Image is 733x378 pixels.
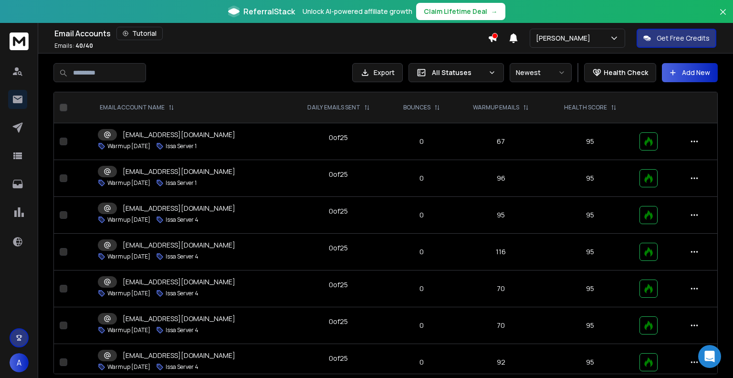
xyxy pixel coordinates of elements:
[329,133,348,142] div: 0 of 25
[166,179,197,187] p: Issa Server 1
[564,104,607,111] p: HEALTH SCORE
[307,104,360,111] p: DAILY EMAILS SENT
[491,7,498,16] span: →
[329,206,348,216] div: 0 of 25
[403,104,430,111] p: BOUNCES
[394,137,450,146] p: 0
[303,7,412,16] p: Unlock AI-powered affiliate growth
[107,142,150,150] p: Warmup [DATE]
[243,6,295,17] span: ReferralStack
[394,210,450,220] p: 0
[547,234,634,270] td: 95
[455,197,547,234] td: 95
[329,280,348,290] div: 0 of 25
[166,216,199,224] p: Issa Server 4
[116,27,163,40] button: Tutorial
[455,307,547,344] td: 70
[547,197,634,234] td: 95
[107,179,150,187] p: Warmup [DATE]
[547,123,634,160] td: 95
[100,104,174,111] div: EMAIL ACCOUNT NAME
[123,240,235,250] p: [EMAIL_ADDRESS][DOMAIN_NAME]
[547,270,634,307] td: 95
[657,33,710,43] p: Get Free Credits
[547,307,634,344] td: 95
[10,353,29,372] button: A
[416,3,505,20] button: Claim Lifetime Deal→
[698,345,721,368] div: Open Intercom Messenger
[123,277,235,287] p: [EMAIL_ADDRESS][DOMAIN_NAME]
[455,123,547,160] td: 67
[473,104,519,111] p: WARMUP EMAILS
[717,6,729,29] button: Close banner
[455,270,547,307] td: 70
[123,351,235,360] p: [EMAIL_ADDRESS][DOMAIN_NAME]
[166,363,199,371] p: Issa Server 4
[536,33,594,43] p: [PERSON_NAME]
[352,63,403,82] button: Export
[75,42,93,50] span: 40 / 40
[394,247,450,257] p: 0
[107,326,150,334] p: Warmup [DATE]
[329,170,348,179] div: 0 of 25
[547,160,634,197] td: 95
[123,167,235,176] p: [EMAIL_ADDRESS][DOMAIN_NAME]
[662,63,718,82] button: Add New
[394,357,450,367] p: 0
[107,363,150,371] p: Warmup [DATE]
[637,29,716,48] button: Get Free Credits
[604,68,648,77] p: Health Check
[584,63,656,82] button: Health Check
[432,68,484,77] p: All Statuses
[394,173,450,183] p: 0
[329,317,348,326] div: 0 of 25
[123,130,235,140] p: [EMAIL_ADDRESS][DOMAIN_NAME]
[329,354,348,363] div: 0 of 25
[455,234,547,270] td: 116
[107,253,150,260] p: Warmup [DATE]
[394,321,450,330] p: 0
[329,243,348,253] div: 0 of 25
[510,63,572,82] button: Newest
[166,326,199,334] p: Issa Server 4
[54,42,93,50] p: Emails :
[166,290,199,297] p: Issa Server 4
[107,290,150,297] p: Warmup [DATE]
[123,204,235,213] p: [EMAIL_ADDRESS][DOMAIN_NAME]
[455,160,547,197] td: 96
[107,216,150,224] p: Warmup [DATE]
[54,27,488,40] div: Email Accounts
[166,142,197,150] p: Issa Server 1
[166,253,199,260] p: Issa Server 4
[123,314,235,324] p: [EMAIL_ADDRESS][DOMAIN_NAME]
[394,284,450,293] p: 0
